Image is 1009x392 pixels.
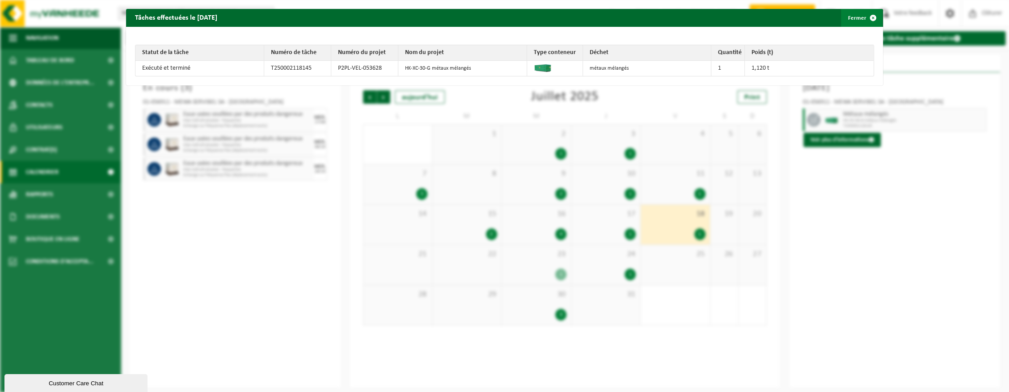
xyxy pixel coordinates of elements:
[331,45,398,61] th: Numéro du projet
[126,9,226,26] h2: Tâches effectuées le [DATE]
[135,45,264,61] th: Statut de la tâche
[583,45,712,61] th: Déchet
[398,45,527,61] th: Nom du projet
[534,63,552,72] img: HK-XC-30-GN-00
[745,45,874,61] th: Poids (t)
[745,61,874,76] td: 1,120 t
[711,61,745,76] td: 1
[135,61,264,76] td: Exécuté et terminé
[711,45,745,61] th: Quantité
[583,61,712,76] td: métaux mélangés
[841,9,882,27] button: Fermer
[527,45,583,61] th: Type conteneur
[264,61,331,76] td: T250002118145
[4,372,149,392] iframe: chat widget
[398,61,527,76] td: HK-XC-30-G métaux mélangés
[331,61,398,76] td: P2PL-VEL-053628
[264,45,331,61] th: Numéro de tâche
